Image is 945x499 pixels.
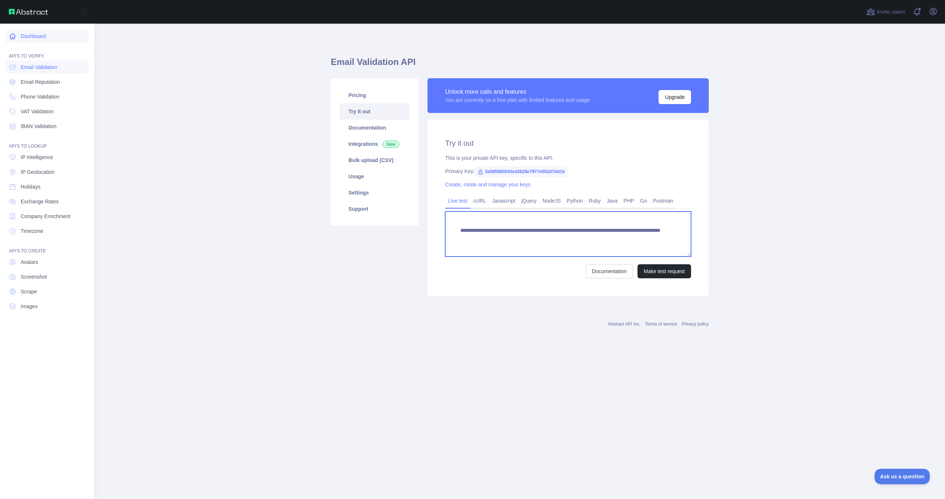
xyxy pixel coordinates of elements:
[340,136,410,152] a: Integrations New
[445,182,530,187] a: Create, rotate and manage your keys
[340,201,410,217] a: Support
[340,185,410,201] a: Settings
[470,195,489,207] a: cURL
[645,321,677,327] a: Terms of service
[21,258,38,266] span: Avatars
[586,264,633,278] a: Documentation
[877,8,905,16] span: Invite users
[9,9,48,15] img: Abstract API
[659,90,691,104] button: Upgrade
[21,93,59,100] span: Phone Validation
[21,227,43,235] span: Timezone
[445,195,470,207] a: Live test
[21,108,54,115] span: VAT Validation
[6,180,89,193] a: Holidays
[340,168,410,185] a: Usage
[21,78,60,86] span: Email Reputation
[586,195,604,207] a: Ruby
[6,134,89,149] div: API'S TO LOOKUP
[21,63,57,71] span: Email Validation
[6,151,89,164] a: IP Intelligence
[621,195,637,207] a: PHP
[21,123,56,130] span: IBAN Validation
[6,285,89,298] a: Scrape
[604,195,621,207] a: Java
[6,210,89,223] a: Company Enrichment
[6,75,89,89] a: Email Reputation
[539,195,564,207] a: NodeJS
[21,288,37,295] span: Scrape
[340,120,410,136] a: Documentation
[21,183,41,190] span: Holidays
[475,166,568,177] span: 5a585980043e42628e7977e552d7dd1b
[608,321,641,327] a: Abstract API Inc.
[564,195,586,207] a: Python
[6,105,89,118] a: VAT Validation
[6,300,89,313] a: Images
[682,321,709,327] a: Privacy policy
[340,103,410,120] a: Try it out
[6,270,89,283] a: Screenshot
[518,195,539,207] a: jQuery
[865,6,907,18] button: Invite users
[21,168,55,176] span: IP Geolocation
[21,303,38,310] span: Images
[6,239,89,254] div: API'S TO CREATE
[382,141,399,148] span: New
[340,87,410,103] a: Pricing
[6,224,89,238] a: Timezone
[638,264,691,278] button: Make test request
[6,165,89,179] a: IP Geolocation
[21,273,47,281] span: Screenshot
[445,138,691,148] h2: Try it out
[21,198,59,205] span: Exchange Rates
[6,120,89,133] a: IBAN Validation
[6,90,89,103] a: Phone Validation
[445,96,590,104] div: You are currently on a free plan with limited features and usage
[6,30,89,43] a: Dashboard
[489,195,518,207] a: Javascript
[6,255,89,269] a: Avatars
[874,469,930,484] iframe: Toggle Customer Support
[331,56,709,74] h1: Email Validation API
[445,87,590,96] div: Unlock more calls and features
[21,213,71,220] span: Company Enrichment
[637,195,650,207] a: Go
[445,154,691,162] div: This is your private API key, specific to this API.
[6,61,89,74] a: Email Validation
[21,154,53,161] span: IP Intelligence
[340,152,410,168] a: Bulk upload (CSV)
[445,168,691,175] div: Primary Key:
[6,44,89,59] div: API'S TO VERIFY
[650,195,676,207] a: Postman
[6,195,89,208] a: Exchange Rates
